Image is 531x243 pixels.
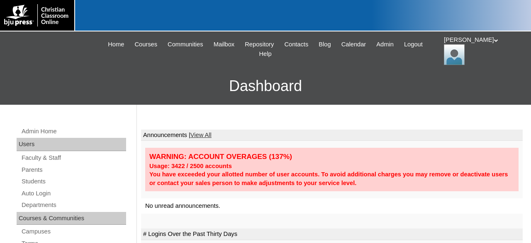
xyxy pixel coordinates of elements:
span: Home [108,40,124,49]
div: WARNING: ACCOUNT OVERAGES (137%) [149,152,514,161]
span: Calendar [341,40,366,49]
a: Parents [21,165,126,175]
strong: Usage: 3422 / 2500 accounts [149,163,232,169]
span: Logout [404,40,423,49]
td: # Logins Over the Past Thirty Days [141,229,523,240]
a: Calendar [337,40,370,49]
a: Campuses [21,226,126,237]
span: Contacts [284,40,308,49]
span: Communities [168,40,203,49]
a: Auto Login [21,188,126,199]
span: Blog [319,40,331,49]
a: Admin Home [21,126,126,137]
td: Announcements | [141,130,523,141]
span: Admin [376,40,394,49]
td: No unread announcements. [141,198,523,214]
div: Courses & Communities [17,212,126,225]
a: Logout [400,40,427,49]
a: Faculty & Staff [21,153,126,163]
div: You have exceeded your allotted number of user accounts. To avoid additional charges you may remo... [149,170,514,187]
a: Help [255,49,275,59]
a: Home [104,40,128,49]
a: Courses [130,40,161,49]
a: Admin [372,40,398,49]
div: Users [17,138,126,151]
img: Jonelle Rodriguez [444,44,465,65]
a: Departments [21,200,126,210]
a: Blog [314,40,335,49]
span: Repository [245,40,274,49]
span: Mailbox [214,40,235,49]
h3: Dashboard [4,67,527,105]
div: [PERSON_NAME] [444,36,523,65]
a: Repository [241,40,278,49]
a: View All [190,132,212,138]
span: Help [259,49,271,59]
a: Mailbox [209,40,239,49]
a: Students [21,176,126,187]
img: logo-white.png [4,4,70,26]
a: Communities [163,40,207,49]
span: Courses [134,40,157,49]
a: Contacts [280,40,312,49]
